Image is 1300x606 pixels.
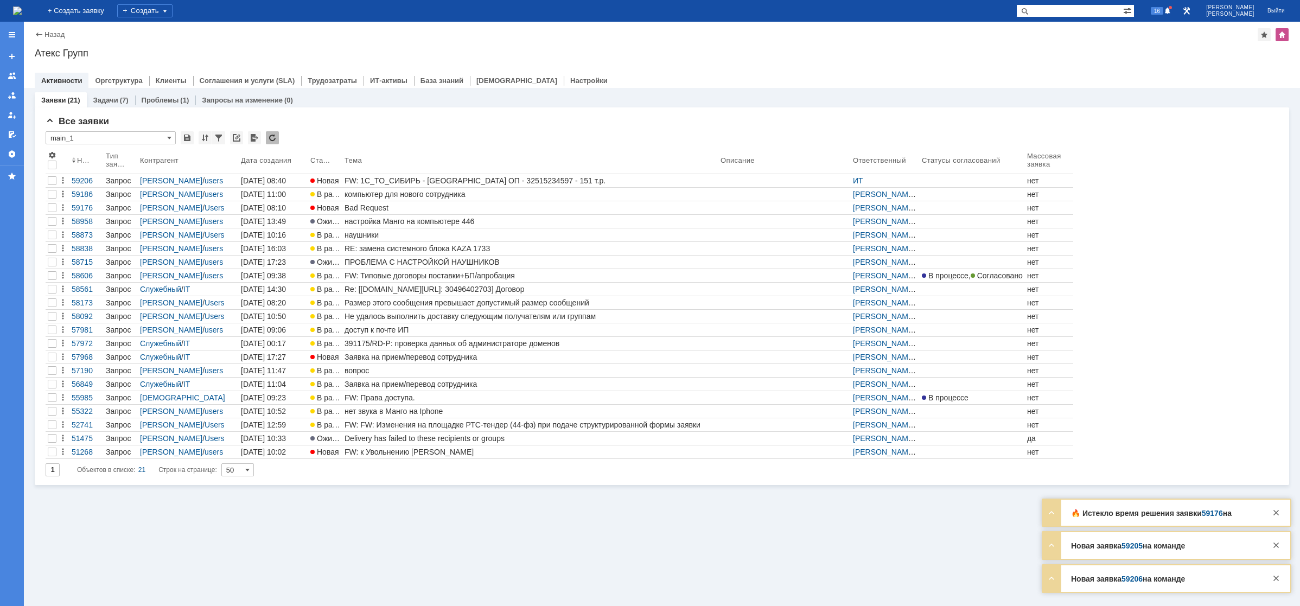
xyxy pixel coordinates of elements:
a: В процессе [920,391,1025,404]
a: нет [1025,323,1073,336]
a: [PERSON_NAME] [853,271,916,280]
a: Users [205,298,225,307]
a: Перейти на домашнюю страницу [13,7,22,15]
a: 58092 [69,310,104,323]
a: [DATE] 13:49 [239,215,308,228]
div: Запрос на обслуживание [106,258,136,266]
a: Запрос на обслуживание [104,310,138,323]
a: [DATE] 11:00 [239,188,308,201]
a: В работе [308,391,342,404]
a: В работе [308,323,342,336]
div: нет [1027,231,1071,239]
a: Заявки [41,96,66,104]
a: Заявки в моей ответственности [3,87,21,104]
a: Назад [44,30,65,39]
span: Новая [310,176,339,185]
a: В работе [308,364,342,377]
div: 58606 [72,271,101,280]
span: Согласовано [971,271,1023,280]
div: [DATE] 16:03 [241,244,286,253]
span: В работе [310,231,348,239]
a: Не удалось выполнить доставку следующим получателям или группам [342,310,718,323]
a: [DATE] 09:38 [239,269,308,282]
a: Размер этого сообщения превышает допустимый размер сообщений [342,296,718,309]
span: В работе [310,380,348,388]
a: В работе [308,242,342,255]
a: Новая [308,201,342,214]
a: Новая [308,174,342,187]
div: Запрос на обслуживание [106,366,136,375]
a: В работе [308,337,342,350]
div: 57968 [72,353,101,361]
a: [DATE] 16:03 [239,242,308,255]
span: Ожидает ответа контрагента [310,258,418,266]
div: Тема [345,156,362,164]
a: users [205,217,223,226]
a: 57190 [69,364,104,377]
div: [DATE] 08:20 [241,298,286,307]
a: Запрос на обслуживание [104,296,138,309]
div: ПРОБЛЕМА С НАСТРОЙКОЙ НАУШНИКОВ [345,258,716,266]
a: [PERSON_NAME] [140,203,202,212]
div: 391175/RD-P: проверка данных об администраторе доменов [345,339,716,348]
a: users [205,176,223,185]
a: В работе [308,269,342,282]
span: В работе [310,298,348,307]
div: [DATE] 11:00 [241,190,286,199]
a: Служебный [140,285,181,294]
div: 59176 [72,203,101,212]
th: Тема [342,149,718,174]
a: Запросы на изменение [202,96,283,104]
a: 55985 [69,391,104,404]
th: Ответственный [851,149,920,174]
a: В работе [308,296,342,309]
div: 58092 [72,312,101,321]
div: Контрагент [140,156,181,164]
a: 58606 [69,269,104,282]
a: нет [1025,269,1073,282]
a: [DATE] 09:23 [239,391,308,404]
div: нет [1027,353,1071,361]
a: [PERSON_NAME] [140,366,202,375]
th: Статус [308,149,342,174]
a: Запрос на обслуживание [104,242,138,255]
a: Соглашения и услуги (SLA) [200,76,295,85]
div: Массовая заявка [1027,152,1062,168]
a: В работе [308,283,342,296]
span: В работе [310,339,348,348]
a: Запрос на обслуживание [104,228,138,241]
div: Заявка на прием/перевод сотрудника [345,380,716,388]
div: Статус [310,156,332,164]
span: В работе [310,190,348,199]
div: Запрос на обслуживание [106,339,136,348]
a: Перейти в интерфейс администратора [1180,4,1193,17]
a: [PERSON_NAME] [853,380,916,388]
div: [DATE] 08:40 [241,176,286,185]
a: Ожидает ответа контрагента [308,256,342,269]
a: Задачи [93,96,118,104]
a: [PERSON_NAME] [853,244,916,253]
div: Экспорт списка [248,131,261,144]
a: Ожидает ответа контрагента [308,215,342,228]
a: [PERSON_NAME] [853,366,916,375]
a: IT [183,285,190,294]
a: Новая [308,350,342,363]
a: нет [1025,201,1073,214]
div: 57972 [72,339,101,348]
div: настройка Манго на компьютере 446 [345,217,716,226]
a: Клиенты [156,76,187,85]
div: RE: замена системного блока KAZA 1733 [345,244,716,253]
a: Запрос на обслуживание [104,201,138,214]
a: [PERSON_NAME] [140,217,202,226]
div: [DATE] 11:47 [241,366,286,375]
a: доступ к почте ИП [342,323,718,336]
a: FW: Права доступа. [342,391,718,404]
div: Запрос на обслуживание [106,176,136,185]
a: Проблемы [142,96,179,104]
a: компьютер для нового сотрудника [342,188,718,201]
div: нет [1027,312,1071,321]
div: нет [1027,217,1071,226]
a: Запрос на обслуживание [104,323,138,336]
div: [DATE] 09:38 [241,271,286,280]
a: 59176 [69,201,104,214]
